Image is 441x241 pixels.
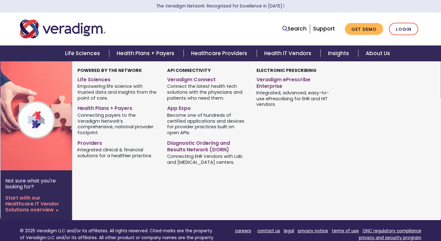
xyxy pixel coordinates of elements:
[167,153,247,165] span: Connecting EHR Vendors with Lab and [MEDICAL_DATA] centers.
[282,25,307,33] a: Search
[257,228,280,234] a: contact us
[167,74,247,83] a: Veradigm Connect
[257,45,321,61] a: Health IT Vendors
[0,61,101,170] img: Veradigm Network
[77,103,157,112] a: Health Plans + Payers
[235,228,251,234] a: careers
[313,25,335,32] a: Support
[184,45,256,61] a: Healthcare Providers
[282,3,285,9] span: Learn More
[167,67,211,73] strong: API Connectivity
[284,228,294,234] a: legal
[167,138,247,153] a: Diagnostic Ordering and Results Network (DORN)
[77,67,142,73] strong: Powered by the Network
[359,235,421,241] a: privacy and security program
[5,178,67,190] p: Not sure what you're looking for?
[58,45,109,61] a: Life Sciences
[167,83,247,101] span: Connect the latest health tech solutions with the physicians and patients who need them.
[5,195,67,213] a: Start with our Healthcare IT Vendor Solutions overview
[109,45,184,61] a: Health Plans + Payers
[77,112,157,135] span: Connecting payers to the Veradigm Network’s comprehensive, national provider footprint.
[77,147,157,159] span: Integrated clinical & financial solutions for a healthier practice.
[256,74,336,90] a: Veradigm ePrescribe Enterprise
[256,89,336,107] span: Integrated, advanced, easy-to-use ePrescribing for EHR and HIT vendors.
[256,67,317,73] strong: Electronic Prescribing
[298,228,328,234] a: privacy notice
[20,19,106,39] img: Veradigm logo
[77,83,157,101] span: Empowering life science with trusted data and insights from the point of care.
[77,138,157,147] a: Providers
[345,23,383,35] a: Get Demo
[167,103,247,112] a: App Expo
[358,45,397,61] a: About Us
[389,23,418,35] a: Login
[156,3,285,9] a: The Veradigm Network: Recognized for Excellence in [DATE]Learn More
[332,228,359,234] a: terms of use
[77,74,157,83] a: Life Sciences
[167,112,247,135] span: Become one of hundreds of certified applications and devices for provider practices built on open...
[363,228,421,234] a: ONC regulatory compliance
[321,45,358,61] a: Insights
